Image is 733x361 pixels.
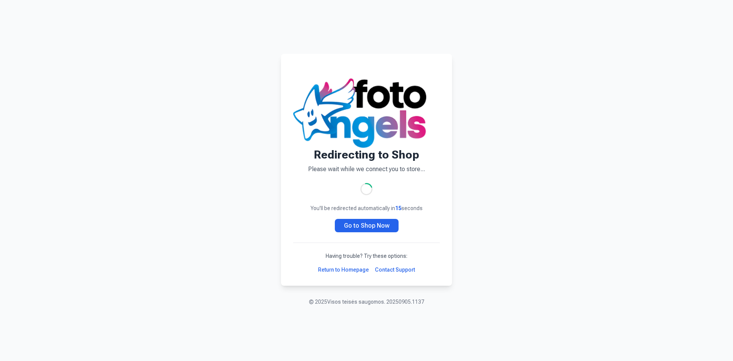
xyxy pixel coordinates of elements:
p: Please wait while we connect you to store... [293,165,440,174]
span: 15 [395,205,401,211]
p: © 2025 Visos teisės saugomos. 20250905.1137 [309,298,424,306]
a: Return to Homepage [318,266,369,274]
p: Having trouble? Try these options: [293,252,440,260]
p: You'll be redirected automatically in seconds [293,204,440,212]
a: Go to Shop Now [335,219,399,232]
a: Contact Support [375,266,415,274]
h1: Redirecting to Shop [293,148,440,162]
